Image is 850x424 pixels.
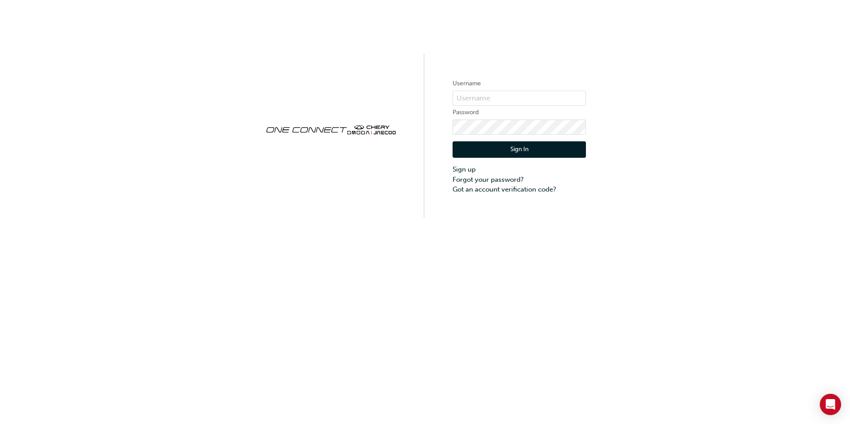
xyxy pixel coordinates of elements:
[453,175,586,185] a: Forgot your password?
[264,117,397,140] img: oneconnect
[453,164,586,175] a: Sign up
[820,394,841,415] div: Open Intercom Messenger
[453,91,586,106] input: Username
[453,107,586,118] label: Password
[453,141,586,158] button: Sign In
[453,78,586,89] label: Username
[453,184,586,195] a: Got an account verification code?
